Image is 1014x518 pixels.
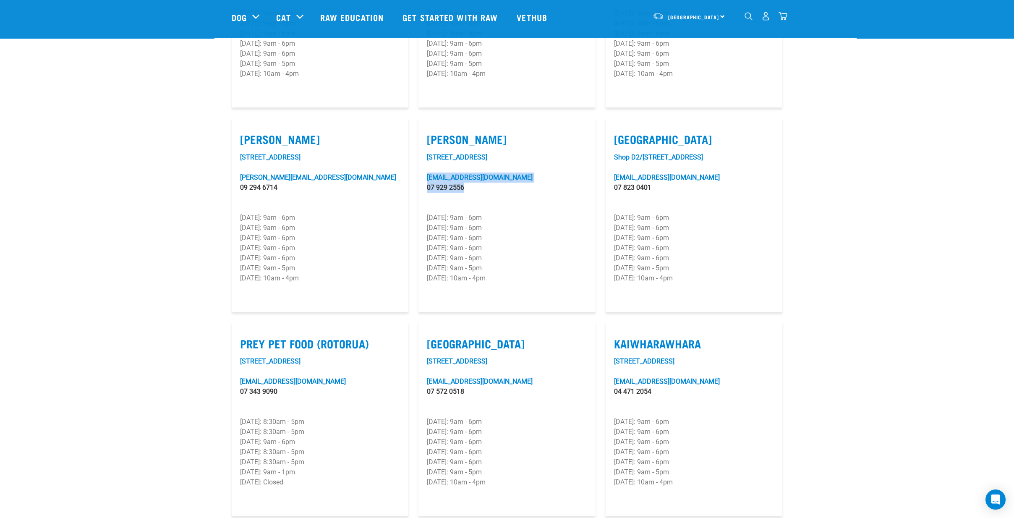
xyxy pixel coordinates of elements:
p: [DATE]: 10am - 4pm [427,477,587,487]
a: [STREET_ADDRESS] [240,357,301,365]
p: [DATE]: 9am - 6pm [427,417,587,427]
a: Cat [276,11,290,24]
a: [EMAIL_ADDRESS][DOMAIN_NAME] [614,173,720,181]
a: [STREET_ADDRESS] [614,357,674,365]
p: [DATE]: 9am - 5pm [427,59,587,69]
img: home-icon-1@2x.png [745,12,753,20]
p: [DATE]: 9am - 1pm [240,467,400,477]
p: [DATE]: 9am - 5pm [614,467,774,477]
p: [DATE]: 9am - 6pm [240,39,400,49]
div: Open Intercom Messenger [985,489,1006,510]
p: [DATE]: 9am - 6pm [614,447,774,457]
a: Shop D2/[STREET_ADDRESS] [614,153,703,161]
a: [EMAIL_ADDRESS][DOMAIN_NAME] [427,377,533,385]
a: [EMAIL_ADDRESS][DOMAIN_NAME] [614,377,720,385]
p: [DATE]: 9am - 6pm [240,253,400,263]
p: [DATE]: 9am - 6pm [427,223,587,233]
p: [DATE]: 9am - 6pm [240,49,400,59]
label: [PERSON_NAME] [240,133,400,146]
a: 07 572 0518 [427,387,464,395]
p: [DATE]: 9am - 6pm [614,417,774,427]
a: 07 823 0401 [614,183,651,191]
a: Vethub [508,0,558,34]
p: [DATE]: 9am - 5pm [240,59,400,69]
a: 07 343 9090 [240,387,277,395]
p: [DATE]: 9am - 6pm [427,233,587,243]
p: [DATE]: 9am - 6pm [240,233,400,243]
p: [DATE]: 9am - 6pm [614,437,774,447]
p: [DATE]: 9am - 6pm [427,427,587,437]
p: [DATE]: 9am - 6pm [240,213,400,223]
a: [STREET_ADDRESS] [240,153,301,161]
p: [DATE]: 8:30am - 5pm [240,427,400,437]
p: [DATE]: 9am - 6pm [427,243,587,253]
p: [DATE]: 9am - 6pm [614,427,774,437]
a: [PERSON_NAME][EMAIL_ADDRESS][DOMAIN_NAME] [240,173,396,181]
p: [DATE]: 8:30am - 5pm [240,417,400,427]
p: [DATE]: 9am - 5pm [614,59,774,69]
p: [DATE]: 9am - 6pm [614,223,774,233]
label: Prey Pet Food (Rotorua) [240,337,400,350]
a: 09 294 6714 [240,183,277,191]
p: [DATE]: 10am - 4pm [240,69,400,79]
p: [DATE]: 9am - 6pm [614,233,774,243]
p: [DATE]: 9am - 6pm [427,49,587,59]
a: 07 929 2556 [427,183,464,191]
a: 04 471 2054 [614,387,651,395]
p: [DATE]: 9am - 6pm [427,213,587,223]
p: [DATE]: 9am - 5pm [427,263,587,273]
p: [DATE]: 8:30am - 5pm [240,447,400,457]
p: [DATE]: 9am - 6pm [240,223,400,233]
a: Get started with Raw [394,0,508,34]
p: [DATE]: 9am - 6pm [614,39,774,49]
p: [DATE]: 10am - 4pm [614,69,774,79]
p: [DATE]: 9am - 6pm [614,213,774,223]
p: [DATE]: 9am - 5pm [614,263,774,273]
p: [DATE]: 9am - 6pm [427,447,587,457]
label: [GEOGRAPHIC_DATA] [427,337,587,350]
label: [PERSON_NAME] [427,133,587,146]
label: Kaiwharawhara [614,337,774,350]
p: [DATE]: 10am - 4pm [240,273,400,283]
p: [DATE]: 9am - 6pm [427,437,587,447]
a: Raw Education [312,0,394,34]
p: [DATE]: 9am - 6pm [614,253,774,263]
p: [DATE]: 9am - 6pm [427,253,587,263]
p: [DATE]: 10am - 4pm [614,273,774,283]
p: [DATE]: 9am - 6pm [240,243,400,253]
p: [DATE]: 9am - 5pm [240,263,400,273]
a: Dog [232,11,247,24]
p: [DATE]: 8:30am - 5pm [240,457,400,467]
span: [GEOGRAPHIC_DATA] [668,16,719,18]
img: user.png [761,12,770,21]
img: home-icon@2x.png [779,12,787,21]
label: [GEOGRAPHIC_DATA] [614,133,774,146]
img: van-moving.png [653,12,664,20]
p: [DATE]: 9am - 6pm [427,457,587,467]
p: [DATE]: 10am - 4pm [427,273,587,283]
p: [DATE]: 9am - 6pm [427,39,587,49]
p: [DATE]: 10am - 4pm [614,477,774,487]
a: [EMAIL_ADDRESS][DOMAIN_NAME] [240,377,346,385]
p: [DATE]: 9am - 6pm [614,49,774,59]
p: [DATE]: 9am - 6pm [614,243,774,253]
p: [DATE]: 10am - 4pm [427,69,587,79]
a: [STREET_ADDRESS] [427,153,487,161]
a: [STREET_ADDRESS] [427,357,487,365]
p: [DATE]: 9am - 6pm [614,457,774,467]
p: [DATE]: 9am - 5pm [427,467,587,477]
a: [EMAIL_ADDRESS][DOMAIN_NAME] [427,173,533,181]
p: [DATE]: Closed [240,477,400,487]
p: [DATE]: 9am - 6pm [240,437,400,447]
